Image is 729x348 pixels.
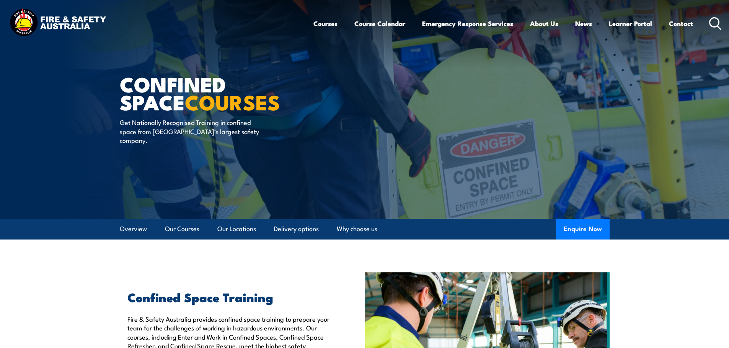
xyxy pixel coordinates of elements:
[313,13,338,34] a: Courses
[337,219,377,239] a: Why choose us
[669,13,693,34] a: Contact
[120,118,259,144] p: Get Nationally Recognised Training in confined space from [GEOGRAPHIC_DATA]’s largest safety comp...
[217,219,256,239] a: Our Locations
[422,13,513,34] a: Emergency Response Services
[185,86,280,117] strong: COURSES
[354,13,405,34] a: Course Calendar
[120,219,147,239] a: Overview
[127,291,329,302] h2: Confined Space Training
[609,13,652,34] a: Learner Portal
[120,75,309,110] h1: Confined Space
[556,219,610,240] button: Enquire Now
[575,13,592,34] a: News
[165,219,199,239] a: Our Courses
[274,219,319,239] a: Delivery options
[530,13,558,34] a: About Us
